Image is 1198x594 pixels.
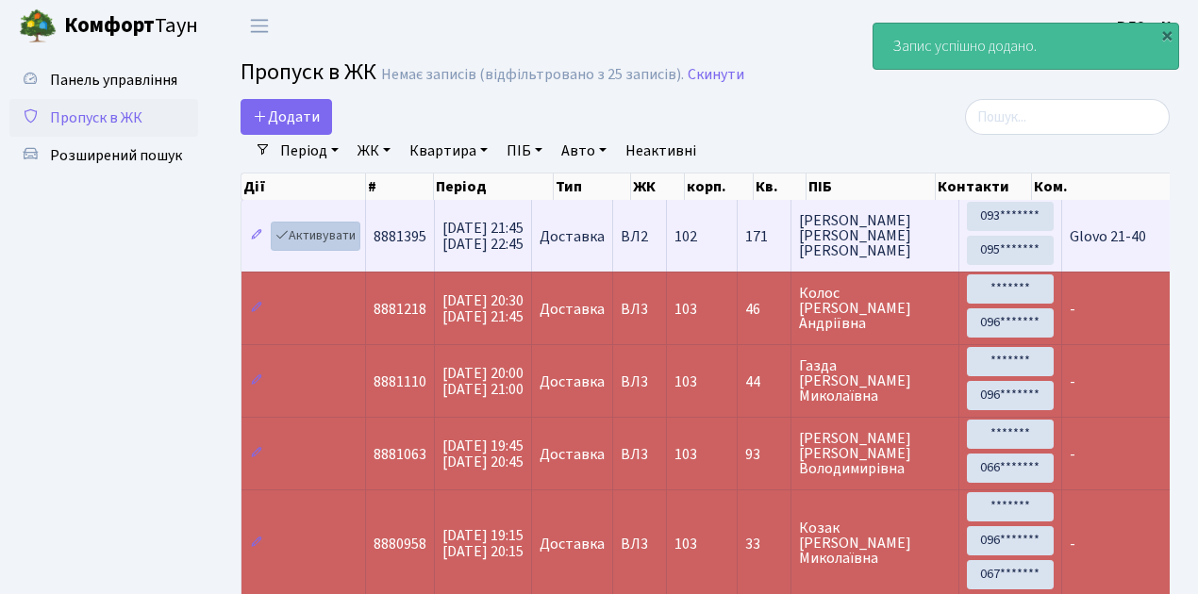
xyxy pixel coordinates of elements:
span: [DATE] 20:00 [DATE] 21:00 [442,363,524,400]
span: ВЛ3 [621,447,658,462]
img: logo.png [19,8,57,45]
a: Панель управління [9,61,198,99]
span: Glovo 21-40 [1070,226,1146,247]
span: ВЛ2 [621,229,658,244]
span: - [1070,444,1075,465]
span: Доставка [540,447,605,462]
span: 171 [745,229,783,244]
span: [DATE] 19:45 [DATE] 20:45 [442,436,524,472]
a: Активувати [271,222,360,251]
span: - [1070,299,1075,320]
span: 103 [674,534,697,554]
span: 46 [745,302,783,317]
button: Переключити навігацію [236,10,283,41]
span: 8881063 [374,444,426,465]
span: Доставка [540,302,605,317]
div: Запис успішно додано. [874,24,1178,69]
th: Тип [554,173,631,200]
a: Авто [554,135,614,167]
b: ВЛ2 -. К. [1117,16,1175,37]
span: 8881218 [374,299,426,320]
span: Газда [PERSON_NAME] Миколаївна [799,358,951,404]
span: Доставка [540,229,605,244]
span: 8880958 [374,534,426,554]
a: Період [273,135,346,167]
th: Контакти [936,173,1032,200]
a: Додати [241,99,332,135]
span: 103 [674,299,697,320]
span: Колос [PERSON_NAME] Андріївна [799,286,951,331]
span: [DATE] 19:15 [DATE] 20:15 [442,525,524,562]
a: Квартира [402,135,495,167]
th: Дії [241,173,366,200]
span: [PERSON_NAME] [PERSON_NAME] [PERSON_NAME] [799,213,951,258]
span: Панель управління [50,70,177,91]
th: ПІБ [807,173,936,200]
th: Період [434,173,554,200]
span: 103 [674,444,697,465]
span: Додати [253,107,320,127]
span: Пропуск в ЖК [50,107,142,128]
a: ЖК [350,135,398,167]
span: [DATE] 21:45 [DATE] 22:45 [442,218,524,255]
a: Пропуск в ЖК [9,99,198,137]
span: ВЛ3 [621,536,658,552]
span: Пропуск в ЖК [241,56,376,89]
span: Розширений пошук [50,145,182,166]
span: 103 [674,371,697,392]
th: # [366,173,434,200]
span: 8881110 [374,371,426,392]
a: ПІБ [499,135,550,167]
span: 93 [745,447,783,462]
span: 33 [745,536,783,552]
span: - [1070,371,1075,392]
div: Немає записів (відфільтровано з 25 записів). [381,66,684,84]
a: ВЛ2 -. К. [1117,15,1175,38]
input: Пошук... [965,99,1170,135]
span: Таун [64,10,198,42]
span: ВЛ3 [621,302,658,317]
span: 8881395 [374,226,426,247]
div: × [1157,25,1176,44]
span: Козак [PERSON_NAME] Миколаївна [799,520,951,566]
span: ВЛ3 [621,374,658,389]
a: Розширений пошук [9,137,198,174]
span: Доставка [540,536,605,552]
span: - [1070,534,1075,554]
span: [DATE] 20:30 [DATE] 21:45 [442,290,524,327]
span: [PERSON_NAME] [PERSON_NAME] Володимирівна [799,431,951,476]
span: 102 [674,226,697,247]
th: Ком. [1032,173,1174,200]
th: корп. [685,173,754,200]
th: ЖК [631,173,685,200]
span: Доставка [540,374,605,389]
a: Неактивні [618,135,704,167]
b: Комфорт [64,10,155,41]
span: 44 [745,374,783,389]
a: Скинути [688,66,744,84]
th: Кв. [754,173,807,200]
